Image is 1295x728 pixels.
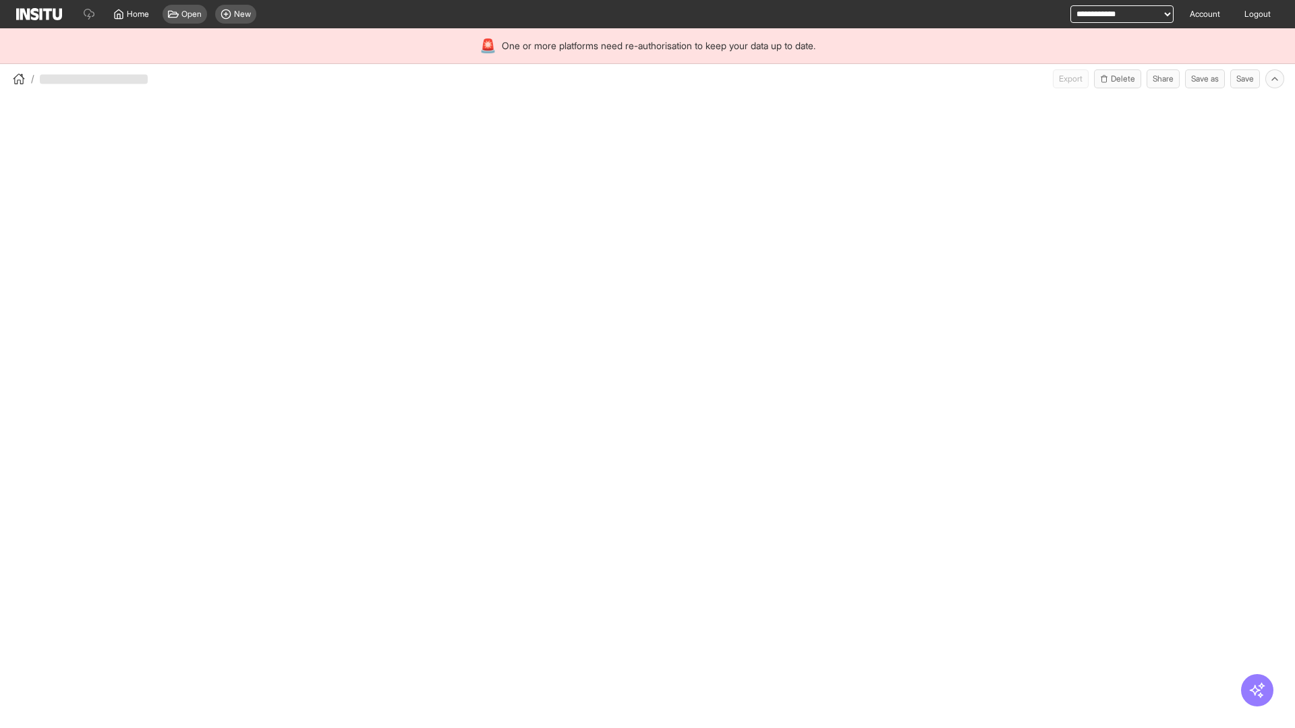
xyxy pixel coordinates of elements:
[502,39,815,53] span: One or more platforms need re-authorisation to keep your data up to date.
[1053,69,1089,88] span: Can currently only export from Insights reports.
[11,71,34,87] button: /
[1147,69,1180,88] button: Share
[1185,69,1225,88] button: Save as
[181,9,202,20] span: Open
[1094,69,1141,88] button: Delete
[127,9,149,20] span: Home
[1230,69,1260,88] button: Save
[480,36,496,55] div: 🚨
[31,72,34,86] span: /
[1053,69,1089,88] button: Export
[234,9,251,20] span: New
[16,8,62,20] img: Logo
